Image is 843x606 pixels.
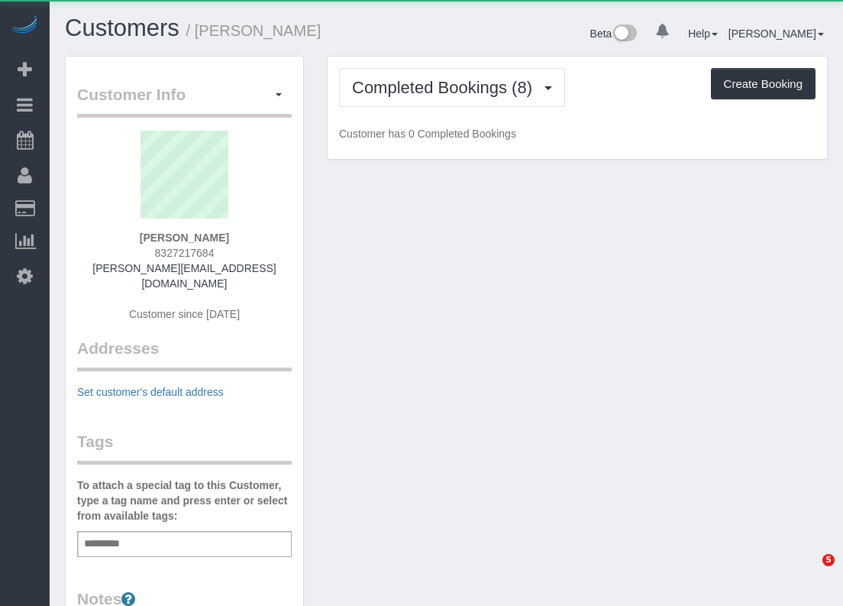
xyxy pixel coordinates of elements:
a: Customers [65,15,179,41]
button: Create Booking [711,68,816,100]
a: Beta [590,28,638,40]
p: Customer has 0 Completed Bookings [339,126,816,141]
button: Completed Bookings (8) [339,68,565,107]
a: Set customer's default address [77,386,224,398]
legend: Customer Info [77,83,292,118]
a: [PERSON_NAME][EMAIL_ADDRESS][DOMAIN_NAME] [92,262,276,290]
legend: Tags [77,430,292,465]
span: 8327217684 [155,247,215,259]
span: 5 [822,554,835,566]
label: To attach a special tag to this Customer, type a tag name and press enter or select from availabl... [77,478,292,523]
strong: [PERSON_NAME] [140,232,229,244]
a: Help [688,28,718,40]
img: Automaid Logo [9,15,40,37]
span: Completed Bookings (8) [352,78,540,97]
img: New interface [612,24,637,44]
small: / [PERSON_NAME] [186,22,321,39]
span: Customer since [DATE] [129,308,240,320]
a: [PERSON_NAME] [728,28,824,40]
iframe: Intercom live chat [791,554,828,591]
